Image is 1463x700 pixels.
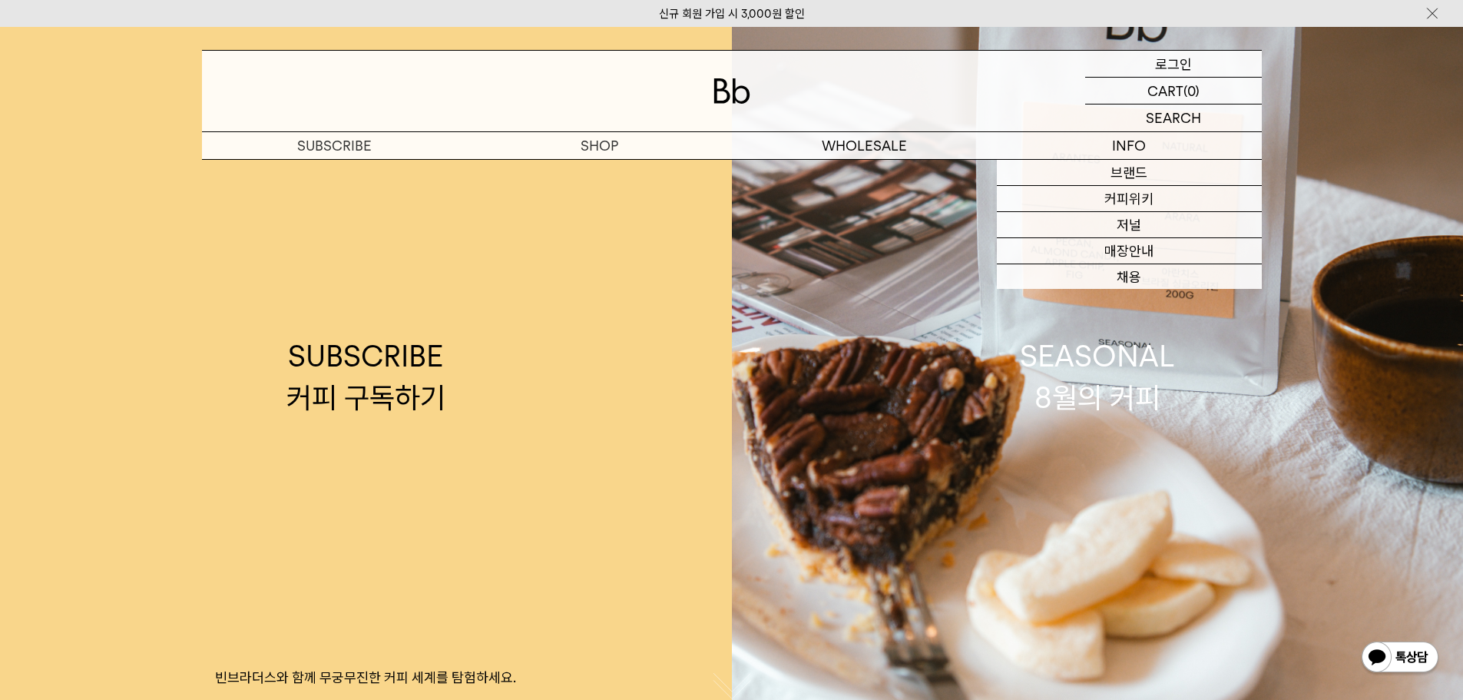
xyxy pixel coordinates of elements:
[997,264,1262,290] a: 채용
[997,212,1262,238] a: 저널
[997,186,1262,212] a: 커피위키
[1360,640,1440,677] img: 카카오톡 채널 1:1 채팅 버튼
[286,336,445,417] div: SUBSCRIBE 커피 구독하기
[732,132,997,159] p: WHOLESALE
[1085,51,1262,78] a: 로그인
[1020,336,1175,417] div: SEASONAL 8월의 커피
[713,78,750,104] img: 로고
[997,238,1262,264] a: 매장안내
[202,132,467,159] a: SUBSCRIBE
[1183,78,1200,104] p: (0)
[467,132,732,159] a: SHOP
[997,132,1262,159] p: INFO
[997,160,1262,186] a: 브랜드
[1146,105,1201,131] p: SEARCH
[659,7,805,21] a: 신규 회원 가입 시 3,000원 할인
[1147,78,1183,104] p: CART
[1155,51,1192,77] p: 로그인
[1085,78,1262,105] a: CART (0)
